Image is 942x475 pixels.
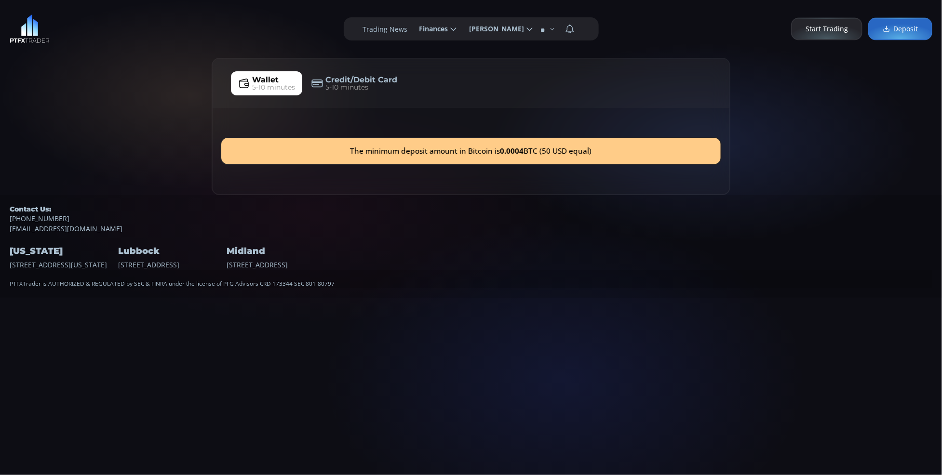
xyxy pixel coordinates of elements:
[791,18,862,40] a: Start Trading
[118,234,224,269] div: [STREET_ADDRESS]
[10,243,116,259] h4: [US_STATE]
[10,205,932,213] h5: Contact Us:
[227,234,333,269] div: [STREET_ADDRESS]
[10,14,50,43] img: LOGO
[413,19,448,39] span: Finances
[500,146,524,156] b: 0.0004
[363,24,408,34] label: Trading News
[806,24,848,34] span: Start Trading
[868,18,932,40] a: Deposit
[227,243,333,259] h4: Midland
[883,24,918,34] span: Deposit
[10,234,116,269] div: [STREET_ADDRESS][US_STATE]
[118,243,224,259] h4: Lubbock
[252,74,279,86] span: Wallet
[10,213,932,224] a: [PHONE_NUMBER]
[221,138,721,164] div: The minimum deposit amount in Bitcoin is BTC (50 USD equal)
[10,205,932,234] div: [EMAIL_ADDRESS][DOMAIN_NAME]
[325,74,397,86] span: Credit/Debit Card
[304,71,404,95] a: Credit/Debit Card5-10 minutes
[325,82,368,92] span: 5-10 minutes
[231,71,302,95] a: Wallet5-10 minutes
[463,19,525,39] span: [PERSON_NAME]
[252,82,295,92] span: 5-10 minutes
[10,270,932,288] div: PTFXTrader is AUTHORIZED & REGULATED by SEC & FINRA under the license of PFG Advisors CRD 173344 ...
